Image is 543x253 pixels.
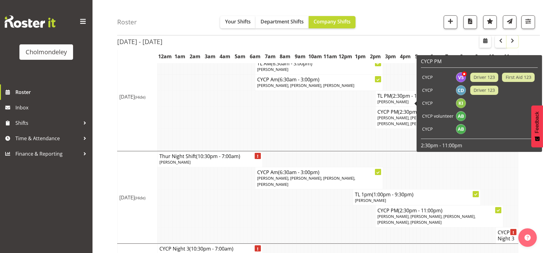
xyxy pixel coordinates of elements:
div: Cholmondeley [26,47,67,57]
td: CYCP volunteer [421,110,455,123]
h6: CYCP PM [421,58,538,64]
button: Your Shifts [220,16,256,28]
th: 11pm [503,49,518,63]
span: (6:30am - 3:00pm) [278,169,319,176]
button: Filter Shifts [521,15,535,29]
span: (2:30pm - 11:00pm) [398,207,442,214]
span: First Aid 123 [506,74,531,81]
span: Feedback [534,112,540,133]
span: [PERSON_NAME], [PERSON_NAME], [PERSON_NAME], [PERSON_NAME], [PERSON_NAME] [377,214,475,225]
th: 12am [158,49,173,63]
span: (10:30pm - 7:00am) [189,245,233,252]
th: 2pm [368,49,383,63]
h4: CYCP Am [257,76,381,83]
span: (Hide) [135,195,146,201]
h4: CYCP Am [257,169,381,175]
img: camille-davidson6038.jpg [456,85,466,95]
th: 9am [293,49,308,63]
th: 3am [203,49,218,63]
td: CYCP [421,84,455,97]
span: Driver 123 [474,87,495,94]
th: 7am [263,49,278,63]
img: amelie-brandt11629.jpg [456,111,466,121]
span: Company Shifts [314,18,351,25]
td: CYCP [421,97,455,110]
th: 6am [248,49,263,63]
th: 6pm [428,49,443,63]
h4: TL PM [377,93,501,99]
th: 12pm [338,49,353,63]
button: Highlight an important date within the roster. [483,15,497,29]
button: Feedback - Show survey [531,105,543,147]
th: 7pm [443,49,458,63]
button: Department Shifts [256,16,309,28]
img: help-xxl-2.png [524,235,531,241]
h4: CYCP Night 3 [498,229,516,242]
td: CYCP [421,123,455,136]
span: Department Shifts [261,18,304,25]
span: Roster [15,88,89,97]
h4: Roster [117,18,137,26]
span: (10:30pm - 7:00am) [196,153,240,160]
td: CYCP [421,71,455,84]
th: 8pm [458,49,473,63]
th: 10pm [488,49,503,63]
img: Rosterit website logo [5,15,56,28]
span: (6:30am - 3:00pm) [271,60,312,67]
th: 2am [187,49,203,63]
h4: TL 1pm [355,191,479,198]
th: 10am [308,49,323,63]
span: Driver 123 [474,74,495,81]
span: Your Shifts [225,18,251,25]
h4: CYCP PM [377,109,501,115]
td: [DATE] [117,43,158,151]
span: [PERSON_NAME] [159,159,191,165]
th: 4pm [398,49,413,63]
span: (Hide) [135,94,146,100]
button: Download a PDF of the roster according to the set date range. [463,15,477,29]
span: Inbox [15,103,89,112]
span: Finance & Reporting [15,149,80,158]
span: [PERSON_NAME] [257,67,288,72]
h2: [DATE] - [DATE] [117,38,162,46]
button: Company Shifts [309,16,356,28]
td: [DATE] [117,151,158,244]
th: 1am [172,49,187,63]
span: (2:30pm - 11:00pm) [391,92,436,99]
button: Add a new shift [444,15,457,29]
th: 3pm [383,49,398,63]
h4: TL AM [257,60,381,67]
th: 5pm [413,49,428,63]
th: 8am [278,49,293,63]
h4: Thur Night Shift [159,153,261,159]
span: Shifts [15,118,80,128]
span: [PERSON_NAME], [PERSON_NAME], [PERSON_NAME], [PERSON_NAME] [257,175,355,187]
th: 1pm [353,49,368,63]
span: [PERSON_NAME] [377,99,409,104]
button: Send a list of all shifts for the selected filtered period to all rostered employees. [503,15,516,29]
span: [PERSON_NAME] [355,198,386,203]
img: ally-brown10484.jpg [456,124,466,134]
th: 9pm [473,49,488,63]
th: 5am [232,49,248,63]
span: [PERSON_NAME], [PERSON_NAME], [PERSON_NAME], [PERSON_NAME], [PERSON_NAME] [377,115,475,126]
th: 4am [218,49,233,63]
th: 11am [323,49,338,63]
img: victoria-spackman5507.jpg [456,72,466,82]
h4: CYCP PM [377,207,501,214]
span: (2:30pm - 11:00pm) [398,108,442,115]
button: Select a specific date within the roster. [479,35,491,48]
span: [PERSON_NAME], [PERSON_NAME], [PERSON_NAME] [257,83,354,88]
p: 2:30pm - 11:00pm [421,142,538,149]
span: (1:00pm - 9:30pm) [372,191,413,198]
span: Time & Attendance [15,134,80,143]
span: (6:30am - 3:00pm) [278,76,319,83]
img: kate-inwood10942.jpg [456,98,466,108]
h4: CYCP Night 3 [159,246,261,252]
